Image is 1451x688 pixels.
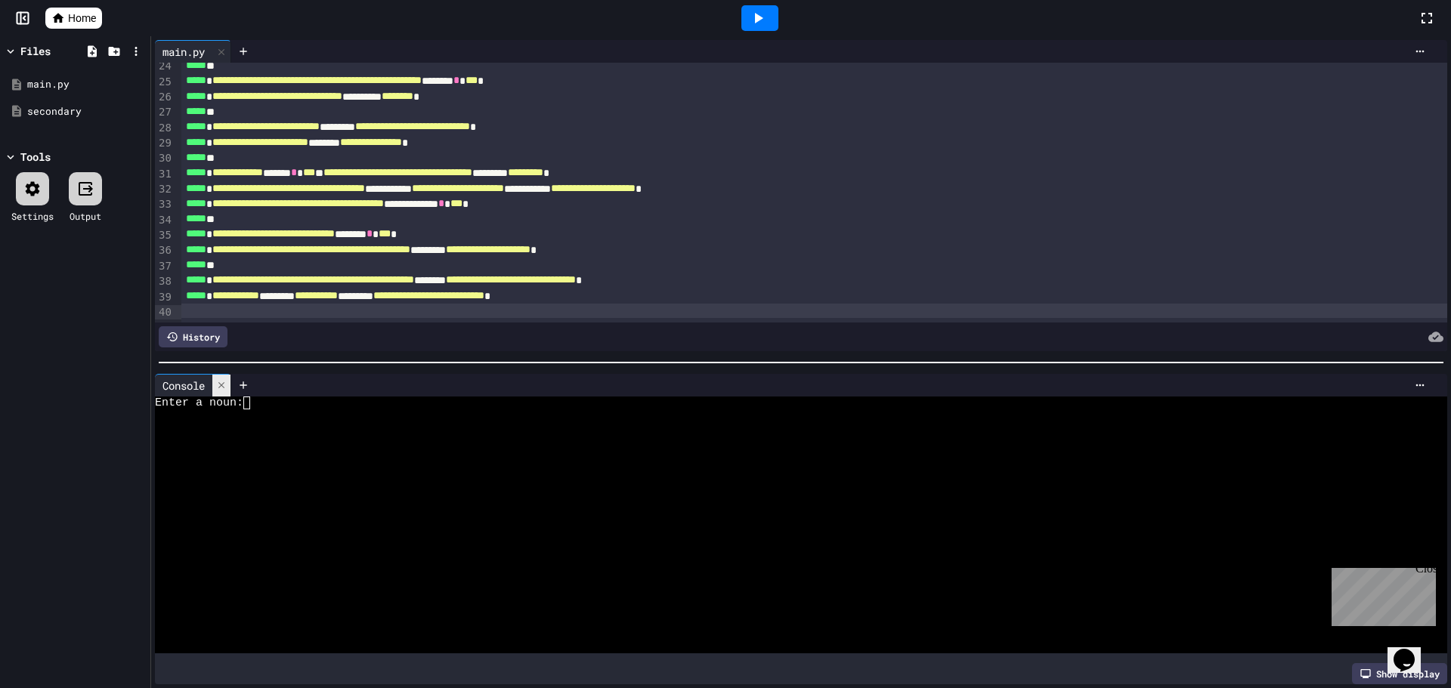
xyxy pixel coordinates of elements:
[45,8,102,29] a: Home
[155,396,243,409] span: Enter a noun:
[70,209,101,223] div: Output
[155,40,231,63] div: main.py
[155,243,174,258] div: 36
[1388,628,1436,673] iframe: chat widget
[1326,562,1436,626] iframe: chat widget
[6,6,104,96] div: Chat with us now!Close
[155,105,174,120] div: 27
[155,59,174,74] div: 24
[20,149,51,165] div: Tools
[68,11,96,26] span: Home
[155,44,212,60] div: main.py
[155,274,174,289] div: 38
[155,136,174,151] div: 29
[155,197,174,212] div: 33
[155,259,174,274] div: 37
[1352,663,1447,684] div: Show display
[155,151,174,166] div: 30
[11,209,54,223] div: Settings
[155,167,174,182] div: 31
[155,213,174,228] div: 34
[155,228,174,243] div: 35
[159,326,227,347] div: History
[155,75,174,90] div: 25
[155,182,174,197] div: 32
[155,378,212,393] div: Console
[20,43,51,59] div: Files
[155,290,174,305] div: 39
[155,374,231,396] div: Console
[155,305,174,320] div: 40
[155,121,174,136] div: 28
[155,90,174,105] div: 26
[27,104,145,119] div: secondary
[27,77,145,92] div: main.py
